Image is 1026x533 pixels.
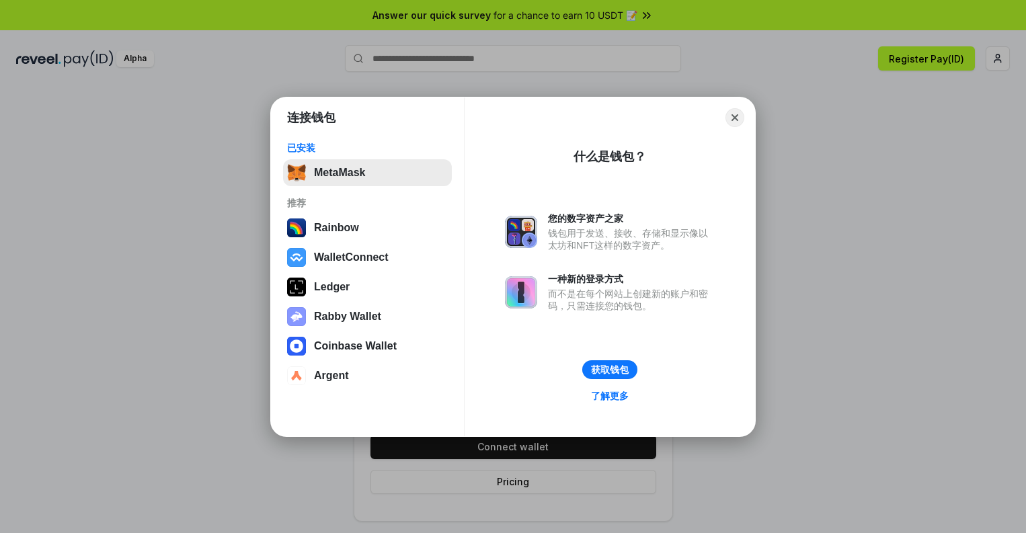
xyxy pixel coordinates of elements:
img: svg+xml,%3Csvg%20width%3D%2228%22%20height%3D%2228%22%20viewBox%3D%220%200%2028%2028%22%20fill%3D... [287,248,306,267]
img: svg+xml,%3Csvg%20width%3D%2228%22%20height%3D%2228%22%20viewBox%3D%220%200%2028%2028%22%20fill%3D... [287,337,306,356]
div: 已安装 [287,142,448,154]
div: WalletConnect [314,251,389,263]
button: Ledger [283,274,452,300]
div: 获取钱包 [591,364,629,376]
button: Rabby Wallet [283,303,452,330]
img: svg+xml,%3Csvg%20xmlns%3D%22http%3A%2F%2Fwww.w3.org%2F2000%2Fsvg%22%20fill%3D%22none%22%20viewBox... [287,307,306,326]
div: Rainbow [314,222,359,234]
div: 而不是在每个网站上创建新的账户和密码，只需连接您的钱包。 [548,288,715,312]
button: MetaMask [283,159,452,186]
div: 一种新的登录方式 [548,273,715,285]
div: MetaMask [314,167,365,179]
div: 您的数字资产之家 [548,212,715,224]
button: Close [725,108,744,127]
div: Ledger [314,281,350,293]
div: Argent [314,370,349,382]
div: 了解更多 [591,390,629,402]
div: 什么是钱包？ [574,149,646,165]
img: svg+xml,%3Csvg%20width%3D%2228%22%20height%3D%2228%22%20viewBox%3D%220%200%2028%2028%22%20fill%3D... [287,366,306,385]
button: Coinbase Wallet [283,333,452,360]
a: 了解更多 [583,387,637,405]
button: Argent [283,362,452,389]
div: 推荐 [287,197,448,209]
div: 钱包用于发送、接收、存储和显示像以太坊和NFT这样的数字资产。 [548,227,715,251]
h1: 连接钱包 [287,110,336,126]
img: svg+xml,%3Csvg%20width%3D%22120%22%20height%3D%22120%22%20viewBox%3D%220%200%20120%20120%22%20fil... [287,218,306,237]
button: WalletConnect [283,244,452,271]
button: Rainbow [283,214,452,241]
img: svg+xml,%3Csvg%20xmlns%3D%22http%3A%2F%2Fwww.w3.org%2F2000%2Fsvg%22%20width%3D%2228%22%20height%3... [287,278,306,296]
div: Rabby Wallet [314,311,381,323]
img: svg+xml,%3Csvg%20fill%3D%22none%22%20height%3D%2233%22%20viewBox%3D%220%200%2035%2033%22%20width%... [287,163,306,182]
img: svg+xml,%3Csvg%20xmlns%3D%22http%3A%2F%2Fwww.w3.org%2F2000%2Fsvg%22%20fill%3D%22none%22%20viewBox... [505,276,537,309]
img: svg+xml,%3Csvg%20xmlns%3D%22http%3A%2F%2Fwww.w3.org%2F2000%2Fsvg%22%20fill%3D%22none%22%20viewBox... [505,216,537,248]
button: 获取钱包 [582,360,637,379]
div: Coinbase Wallet [314,340,397,352]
